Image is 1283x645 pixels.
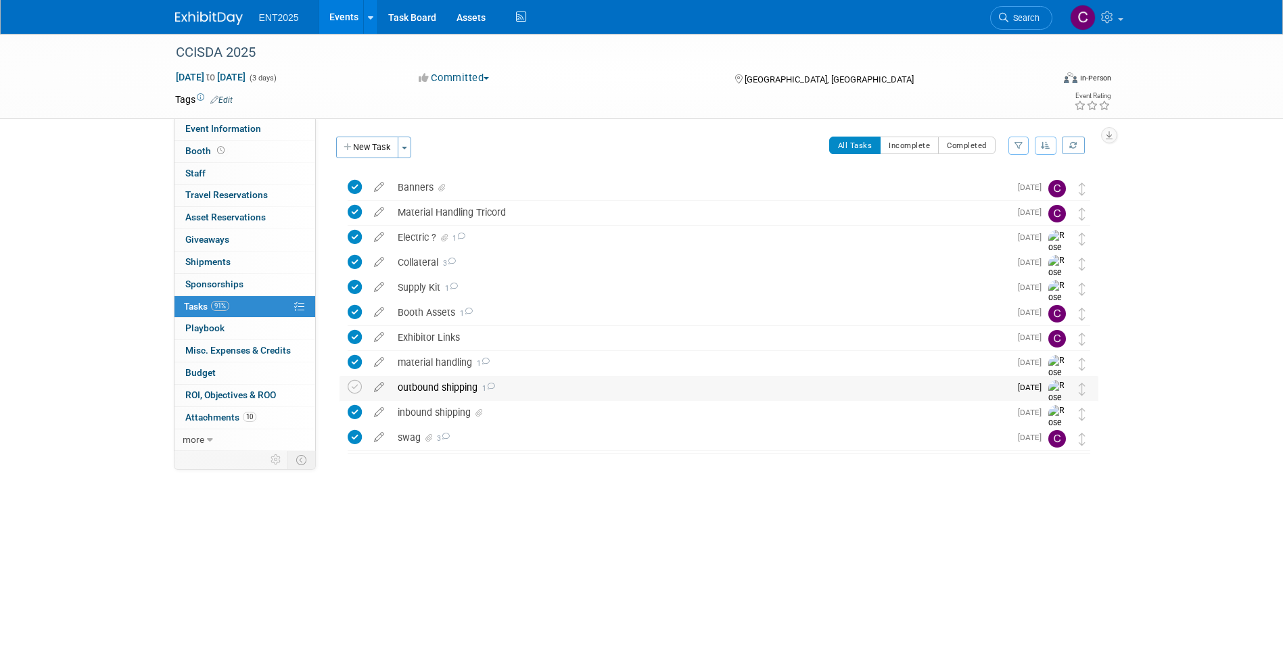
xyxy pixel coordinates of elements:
[391,276,1010,299] div: Supply Kit
[1074,93,1111,99] div: Event Rating
[174,229,315,251] a: Giveaways
[1018,233,1048,242] span: [DATE]
[175,93,233,106] td: Tags
[1008,13,1040,23] span: Search
[1018,258,1048,267] span: [DATE]
[248,74,277,82] span: (3 days)
[1079,233,1086,245] i: Move task
[174,318,315,339] a: Playbook
[391,376,1010,399] div: outbound shipping
[174,141,315,162] a: Booth
[1070,5,1096,30] img: Colleen Mueller
[414,71,494,85] button: Committed
[1079,208,1086,220] i: Move task
[391,251,1010,274] div: Collateral
[1048,305,1066,322] img: Colleen Mueller
[185,279,243,289] span: Sponsorships
[175,71,246,83] span: [DATE] [DATE]
[184,301,229,312] span: Tasks
[1018,383,1048,392] span: [DATE]
[174,207,315,229] a: Asset Reservations
[477,384,495,393] span: 1
[1048,180,1066,197] img: Colleen Mueller
[1048,405,1069,453] img: Rose Bodin
[204,72,217,82] span: to
[391,226,1010,249] div: Electric ?
[185,322,225,333] span: Playbook
[745,74,914,85] span: [GEOGRAPHIC_DATA], [GEOGRAPHIC_DATA]
[391,326,1010,349] div: Exhibitor Links
[174,163,315,185] a: Staff
[472,359,490,368] span: 1
[1018,333,1048,342] span: [DATE]
[455,309,473,318] span: 1
[185,212,266,222] span: Asset Reservations
[1079,73,1111,83] div: In-Person
[211,301,229,311] span: 91%
[243,412,256,422] span: 10
[185,189,268,200] span: Travel Reservations
[174,185,315,206] a: Travel Reservations
[367,256,391,268] a: edit
[1079,333,1086,345] i: Move task
[367,331,391,343] a: edit
[1048,205,1066,222] img: Colleen Mueller
[1079,433,1086,446] i: Move task
[1048,230,1069,278] img: Rose Bodin
[440,284,458,293] span: 1
[438,259,456,268] span: 3
[1018,358,1048,367] span: [DATE]
[367,431,391,444] a: edit
[174,385,315,406] a: ROI, Objectives & ROO
[367,281,391,293] a: edit
[264,451,288,469] td: Personalize Event Tab Strip
[990,6,1052,30] a: Search
[175,11,243,25] img: ExhibitDay
[336,137,398,158] button: New Task
[1018,308,1048,317] span: [DATE]
[185,168,206,178] span: Staff
[435,434,450,443] span: 3
[174,274,315,295] a: Sponsorships
[367,206,391,218] a: edit
[1079,358,1086,371] i: Move task
[1079,383,1086,396] i: Move task
[185,412,256,423] span: Attachments
[367,381,391,393] a: edit
[391,201,1010,224] div: Material Handling Tricord
[185,345,291,356] span: Misc. Expenses & Credits
[185,389,276,400] span: ROI, Objectives & ROO
[1064,72,1077,83] img: Format-Inperson.png
[185,256,231,267] span: Shipments
[185,123,261,134] span: Event Information
[171,41,1032,65] div: CCISDA 2025
[174,340,315,362] a: Misc. Expenses & Credits
[1079,308,1086,320] i: Move task
[185,367,216,378] span: Budget
[1048,430,1066,448] img: Colleen Mueller
[1018,283,1048,292] span: [DATE]
[1018,183,1048,192] span: [DATE]
[391,301,1010,324] div: Booth Assets
[880,137,939,154] button: Incomplete
[183,434,204,445] span: more
[391,401,1010,424] div: inbound shipping
[174,362,315,384] a: Budget
[973,70,1112,91] div: Event Format
[174,296,315,318] a: Tasks91%
[185,145,227,156] span: Booth
[367,406,391,419] a: edit
[1048,255,1069,303] img: Rose Bodin
[174,252,315,273] a: Shipments
[1018,433,1048,442] span: [DATE]
[829,137,881,154] button: All Tasks
[1048,355,1069,403] img: Rose Bodin
[214,145,227,156] span: Booth not reserved yet
[1079,408,1086,421] i: Move task
[174,118,315,140] a: Event Information
[1048,380,1069,428] img: Rose Bodin
[1079,258,1086,270] i: Move task
[1048,330,1066,348] img: Colleen Mueller
[938,137,996,154] button: Completed
[1079,283,1086,295] i: Move task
